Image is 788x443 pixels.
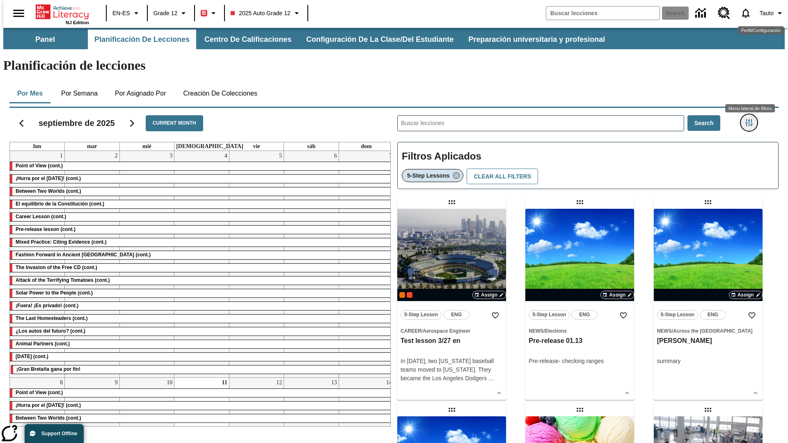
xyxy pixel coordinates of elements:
a: 10 de septiembre de 2025 [165,378,174,388]
button: Configuración de la clase/del estudiante [300,30,460,49]
td: 2 de septiembre de 2025 [65,151,120,378]
div: Attack of the Terrifying Tomatoes (cont.) [10,276,394,285]
button: Centro de calificaciones [198,30,298,49]
div: Subbarra de navegación [3,30,612,49]
a: 4 de septiembre de 2025 [223,151,229,161]
button: Preparación universitaria y profesional [462,30,612,49]
button: Añadir a mis Favoritas [616,308,631,323]
button: Current Month [146,115,203,131]
div: lesson details [654,209,763,400]
button: Planificación de lecciones [88,30,196,49]
button: Language: EN-ES, Selecciona un idioma [109,6,144,21]
button: Por semana [55,84,104,103]
a: 3 de septiembre de 2025 [168,151,174,161]
span: Tauto [760,9,774,18]
span: EN-ES [112,9,130,18]
a: 14 de septiembre de 2025 [385,378,394,388]
span: Assign [738,291,754,299]
a: miércoles [141,142,153,151]
input: search field [546,7,660,20]
button: Regresar [11,113,32,134]
h3: olga inkwell [657,337,759,345]
a: lunes [32,142,43,151]
button: 5-Step Lesson [401,310,442,320]
a: jueves [174,142,245,151]
td: 1 de septiembre de 2025 [10,151,65,378]
div: Pre-release- checking ranges [529,357,631,365]
td: 6 de septiembre de 2025 [284,151,339,378]
span: 5-Step Lesson [404,311,438,319]
span: Aerospace Engineer [423,328,470,334]
button: Ver más [621,387,633,399]
div: Career Lesson (cont.) [10,213,394,221]
button: 5-Step Lesson [657,310,698,320]
span: Assign [481,291,497,299]
button: Assign Elegir fechas [729,291,763,299]
div: Menú lateral de filtros [725,104,775,112]
button: Ver más [749,387,762,399]
div: Fashion Forward in Ancient Rome (cont.) [10,251,394,259]
span: 5-Step Lessons [407,172,449,179]
a: 9 de septiembre de 2025 [113,378,119,388]
div: The Last Homesteaders (cont.) [10,315,394,323]
button: Search [687,115,721,131]
div: summary [657,357,759,365]
h2: Filtros Aplicados [402,146,774,167]
a: Portada [36,4,89,20]
span: Attack of the Terrifying Tomatoes (cont.) [16,277,110,283]
div: Lección arrastrable: olga inkwell [701,196,715,209]
a: 6 de septiembre de 2025 [332,151,339,161]
span: Point of View (cont.) [16,163,63,169]
button: Clear All Filters [467,169,538,185]
span: OL 2025 Auto Grade 12 [399,292,405,298]
span: News [529,328,543,334]
button: Abrir el menú lateral [7,1,31,25]
span: ¡Hurra por el Día de la Constitución! (cont.) [16,402,81,408]
a: viernes [251,142,261,151]
a: martes [85,142,99,151]
span: The Last Homesteaders (cont.) [16,315,87,321]
div: Solar Power to the People (cont.) [10,289,394,297]
span: Solar Power to the People (cont.) [16,290,93,296]
span: News [657,328,672,334]
button: Creación de colecciones [176,84,264,103]
button: Perfil/Configuración [756,6,788,21]
a: 13 de septiembre de 2025 [330,378,339,388]
span: Elections [545,328,567,334]
button: Por asignado por [108,84,173,103]
div: ¡Fuera! ¡Es privado! (cont.) [10,302,394,310]
a: 1 de septiembre de 2025 [58,151,64,161]
span: Between Two Worlds (cont.) [16,188,81,194]
div: ¡Gran Bretaña gana por fin! [11,365,393,374]
div: Point of View (cont.) [10,389,394,397]
div: Día del Trabajo (cont.) [10,353,394,361]
span: Mixed Practice: Citing Evidence (cont.) [16,239,106,245]
div: In [DATE], two [US_STATE] baseball teams moved to [US_STATE]. They became the Los Angeles Dodgers [401,357,503,383]
button: Panel [4,30,86,49]
button: Añadir a mis Favoritas [744,308,759,323]
div: Point of View (cont.) [10,162,394,170]
div: Test 1 [407,292,412,298]
span: Assign [609,291,625,299]
div: ¡Hurra por el Día de la Constitución! (cont.) [10,402,394,410]
span: ¡Hurra por el Día de la Constitución! (cont.) [16,176,81,181]
span: ENG [451,311,462,319]
button: Por mes [9,84,50,103]
a: 8 de septiembre de 2025 [58,378,64,388]
div: Portada [36,3,89,25]
button: Menú lateral de filtros [741,114,757,131]
span: 2025 Auto Grade 12 [231,9,290,18]
span: Point of View (cont.) [16,390,63,395]
span: Tema: News/Elections [529,327,631,335]
span: / [672,328,673,334]
span: ENG [579,311,590,319]
div: lesson details [525,209,634,400]
span: El equilibrio de la Constitución (cont.) [16,201,104,207]
input: Buscar lecciones [398,116,684,131]
span: NJ Edition [66,20,89,25]
div: Between Two Worlds (cont.) [10,414,394,422]
div: Pre-release lesson (cont.) [10,226,394,234]
div: Animal Partners (cont.) [10,340,394,348]
a: sábado [305,142,317,151]
button: Seguir [121,113,142,134]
